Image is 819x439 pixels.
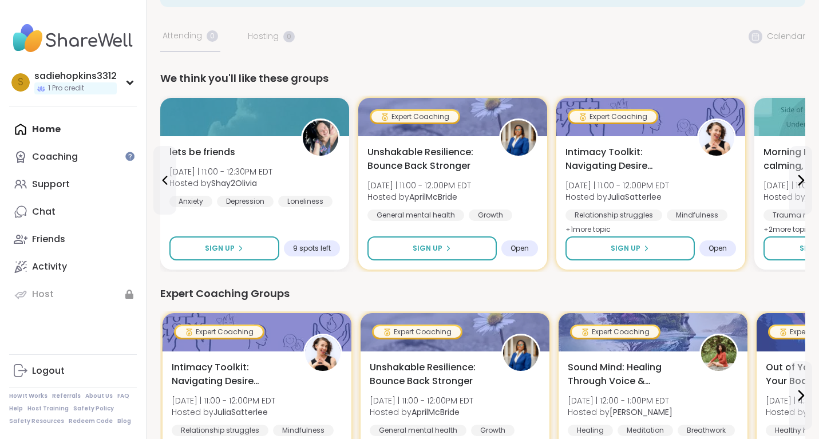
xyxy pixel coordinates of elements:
[32,288,54,300] div: Host
[572,326,659,338] div: Expert Coaching
[413,243,442,254] span: Sign Up
[701,335,737,371] img: Joana_Ayala
[367,180,471,191] span: [DATE] | 11:00 - 12:00PM EDT
[9,417,64,425] a: Safety Resources
[511,244,529,253] span: Open
[32,260,67,273] div: Activity
[305,335,341,371] img: JuliaSatterlee
[565,145,685,173] span: Intimacy Toolkit: Navigating Desire Dynamics
[469,209,512,221] div: Growth
[565,180,669,191] span: [DATE] | 11:00 - 12:00PM EDT
[9,280,137,308] a: Host
[278,196,333,207] div: Loneliness
[565,209,662,221] div: Relationship struggles
[709,244,727,253] span: Open
[501,120,536,156] img: AprilMcBride
[412,406,460,418] b: AprilMcBride
[610,406,672,418] b: [PERSON_NAME]
[699,120,734,156] img: JuliaSatterlee
[409,191,457,203] b: AprilMcBride
[85,392,113,400] a: About Us
[9,143,137,171] a: Coaching
[172,406,275,418] span: Hosted by
[367,191,471,203] span: Hosted by
[367,209,464,221] div: General mental health
[205,243,235,254] span: Sign Up
[607,191,662,203] b: JuliaSatterlee
[611,243,640,254] span: Sign Up
[32,365,65,377] div: Logout
[73,405,114,413] a: Safety Policy
[169,166,272,177] span: [DATE] | 11:00 - 12:30PM EDT
[172,395,275,406] span: [DATE] | 11:00 - 12:00PM EDT
[213,406,268,418] b: JuliaSatterlee
[32,205,56,218] div: Chat
[32,233,65,246] div: Friends
[34,70,117,82] div: sadiehopkins3312
[503,335,539,371] img: AprilMcBride
[117,392,129,400] a: FAQ
[667,209,727,221] div: Mindfulness
[371,111,458,122] div: Expert Coaching
[172,361,291,388] span: Intimacy Toolkit: Navigating Desire Dynamics
[18,75,23,90] span: s
[367,236,497,260] button: Sign Up
[9,18,137,58] img: ShareWell Nav Logo
[9,226,137,253] a: Friends
[678,425,735,436] div: Breathwork
[125,152,134,161] iframe: Spotlight
[569,111,656,122] div: Expert Coaching
[471,425,515,436] div: Growth
[370,395,473,406] span: [DATE] | 11:00 - 12:00PM EDT
[176,326,263,338] div: Expert Coaching
[217,196,274,207] div: Depression
[273,425,334,436] div: Mindfulness
[9,253,137,280] a: Activity
[9,392,48,400] a: How It Works
[172,425,268,436] div: Relationship struggles
[9,171,137,198] a: Support
[169,236,279,260] button: Sign Up
[169,177,272,189] span: Hosted by
[367,145,486,173] span: Unshakable Resilience: Bounce Back Stronger
[568,395,672,406] span: [DATE] | 12:00 - 1:00PM EDT
[618,425,673,436] div: Meditation
[48,84,84,93] span: 1 Pro credit
[117,417,131,425] a: Blog
[27,405,69,413] a: Host Training
[568,425,613,436] div: Healing
[370,406,473,418] span: Hosted by
[565,236,695,260] button: Sign Up
[69,417,113,425] a: Redeem Code
[160,70,805,86] div: We think you'll like these groups
[9,405,23,413] a: Help
[211,177,257,189] b: Shay2Olivia
[374,326,461,338] div: Expert Coaching
[9,357,137,385] a: Logout
[32,151,78,163] div: Coaching
[169,145,235,159] span: lets be friends
[9,198,137,226] a: Chat
[160,286,805,302] div: Expert Coaching Groups
[303,120,338,156] img: Shay2Olivia
[32,178,70,191] div: Support
[568,406,672,418] span: Hosted by
[52,392,81,400] a: Referrals
[370,361,489,388] span: Unshakable Resilience: Bounce Back Stronger
[565,191,669,203] span: Hosted by
[293,244,331,253] span: 9 spots left
[370,425,466,436] div: General mental health
[568,361,687,388] span: Sound Mind: Healing Through Voice & Vibration
[169,196,212,207] div: Anxiety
